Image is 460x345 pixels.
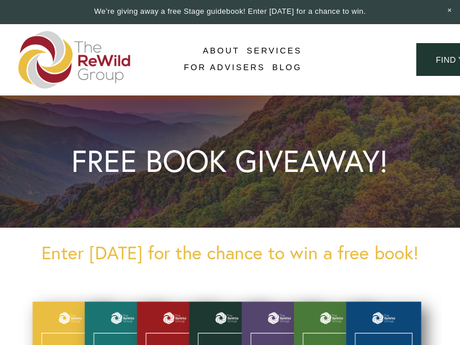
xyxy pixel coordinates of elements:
[71,146,388,177] h1: FREE BOOK GIVEAWAY!
[247,44,302,59] span: Services
[184,60,266,76] a: For Advisers
[203,43,240,60] a: folder dropdown
[18,243,442,263] h1: Enter [DATE] for the chance to win a free book!
[247,43,302,60] a: folder dropdown
[203,44,240,59] span: About
[18,31,131,89] img: The ReWild Group
[272,60,302,76] a: Blog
